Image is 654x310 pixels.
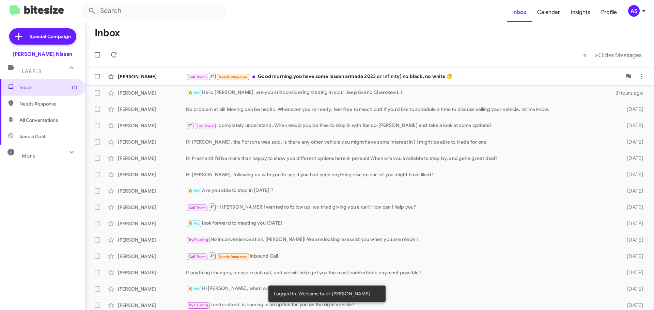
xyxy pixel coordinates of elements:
[616,253,649,260] div: [DATE]
[188,221,200,226] span: 🔥 Hot
[118,122,186,129] div: [PERSON_NAME]
[118,236,186,243] div: [PERSON_NAME]
[186,155,616,162] div: Hi Prashant! I'd be more than happy to show you different options here in person! When are you av...
[616,155,649,162] div: [DATE]
[507,2,532,22] a: Inbox
[118,187,186,194] div: [PERSON_NAME]
[188,238,208,242] span: Try Pausing
[565,2,596,22] a: Insights
[118,302,186,309] div: [PERSON_NAME]
[186,138,616,145] div: Hi [PERSON_NAME], the Porsche was sold, is there any other vehicle you might have some interest i...
[579,48,591,62] button: Previous
[596,2,622,22] a: Profile
[95,28,120,38] h1: Inbox
[219,75,248,79] span: Needs Response
[188,91,200,95] span: 🔥 Hot
[616,138,649,145] div: [DATE]
[118,220,186,227] div: [PERSON_NAME]
[118,171,186,178] div: [PERSON_NAME]
[188,255,206,259] span: Call Them
[622,5,647,17] button: AS
[186,236,616,244] div: No Inconvenience at all, [PERSON_NAME]! We are looking to assist you when you are ready !
[188,287,200,291] span: 🔥 Hot
[118,285,186,292] div: [PERSON_NAME]
[616,122,649,129] div: [DATE]
[30,33,71,40] span: Special Campaign
[186,187,616,195] div: Are you able to stop in [DATE] ?
[19,84,77,91] span: Inbox
[82,3,225,19] input: Search
[274,290,370,297] span: Logged In. Welcome back [PERSON_NAME]
[186,219,616,227] div: look forward to meeting you [DATE]
[186,269,616,276] div: If anything changes, please reach out, and we will help get you the most comfortable payment poss...
[118,73,186,80] div: [PERSON_NAME]
[583,51,587,59] span: «
[188,75,206,79] span: Call Them
[532,2,565,22] a: Calendar
[118,269,186,276] div: [PERSON_NAME]
[219,255,248,259] span: Needs Response
[186,89,616,97] div: Hello [PERSON_NAME], are you still considering trading in your Jeep Grand Cherokee L ?
[616,204,649,211] div: [DATE]
[616,106,649,113] div: [DATE]
[197,124,214,128] span: Call Them
[13,51,72,58] div: [PERSON_NAME] Nissan
[118,138,186,145] div: [PERSON_NAME]
[19,133,45,140] span: Save a Deal
[186,106,616,113] div: No problem at all! Moving can be hectic. Whenever you're ready, feel free to reach out! If you’d ...
[616,171,649,178] div: [DATE]
[118,155,186,162] div: [PERSON_NAME]
[188,303,208,307] span: Try Pausing
[188,189,200,193] span: 🔥 Hot
[616,236,649,243] div: [DATE]
[118,253,186,260] div: [PERSON_NAME]
[591,48,646,62] button: Next
[19,117,58,124] span: All Conversations
[616,285,649,292] div: [DATE]
[595,51,598,59] span: »
[22,68,42,75] span: Labels
[616,302,649,309] div: [DATE]
[186,171,616,178] div: Hi [PERSON_NAME], following up with you to see if you had seen anything else on our lot you might...
[186,203,616,211] div: Hi [PERSON_NAME]! I wanted to follow up, we tried giving you a call! How can I help you?
[118,106,186,113] div: [PERSON_NAME]
[186,121,616,130] div: I completely understand. When would you be free to stop in with the co-[PERSON_NAME] and take a l...
[118,89,186,96] div: [PERSON_NAME]
[598,51,642,59] span: Older Messages
[186,72,621,81] div: Good morning,you have some nissan armada 2023 or Infinity) no black, no white 🤔
[186,285,616,293] div: Hi [PERSON_NAME], when would it be better to give you a call?
[72,84,77,91] span: (1)
[19,100,77,107] span: Needs Response
[186,252,616,260] div: Inbound Call
[22,153,36,159] span: More
[628,5,640,17] div: AS
[186,301,616,309] div: I understand, is coming in an option for you on the right vehicle?
[616,187,649,194] div: [DATE]
[579,48,646,62] nav: Page navigation example
[118,204,186,211] div: [PERSON_NAME]
[616,89,649,96] div: 3 hours ago
[616,220,649,227] div: [DATE]
[188,206,206,210] span: Call Them
[616,269,649,276] div: [DATE]
[9,28,76,45] a: Special Campaign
